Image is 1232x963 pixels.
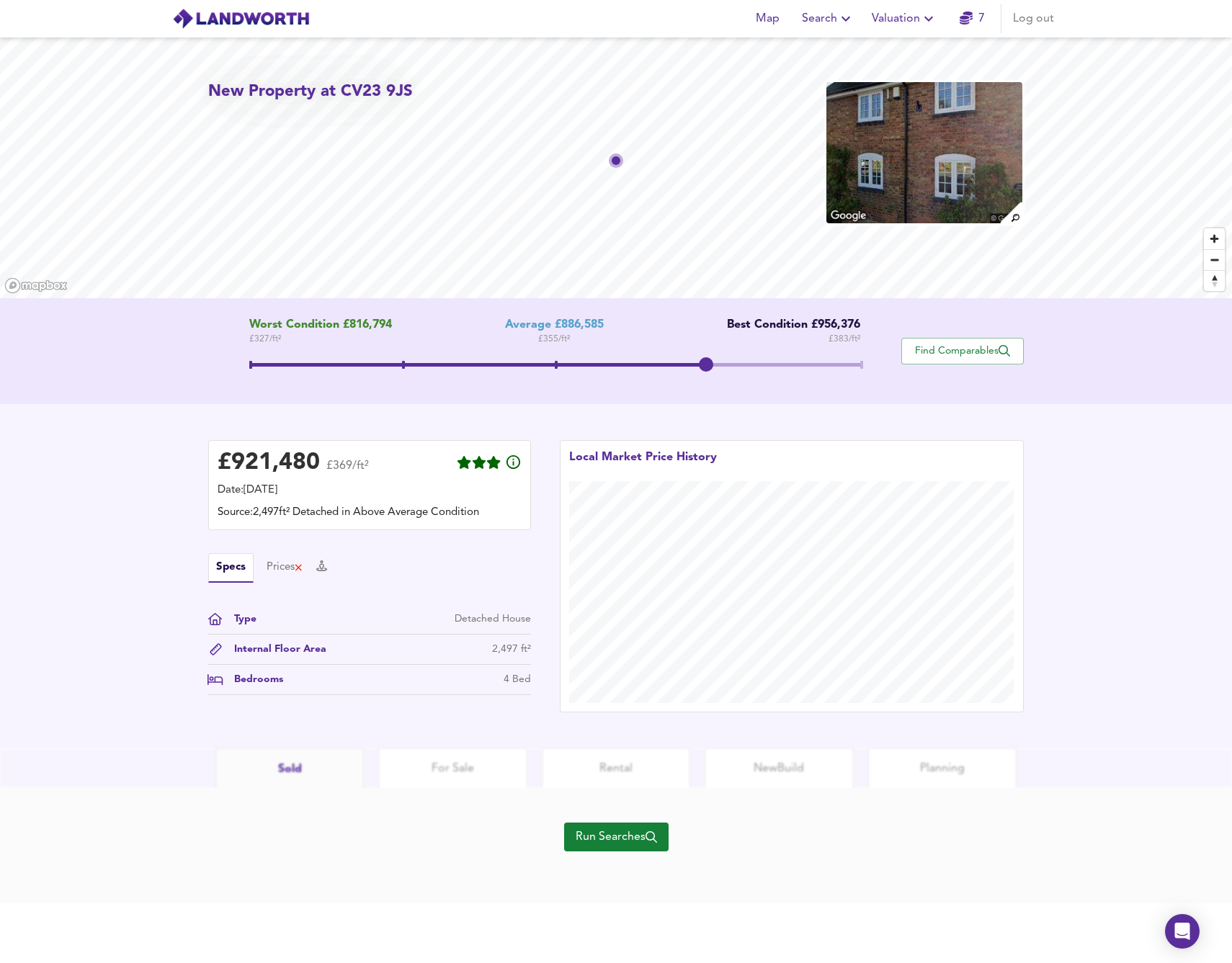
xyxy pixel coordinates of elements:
[208,553,254,583] button: Specs
[825,81,1024,225] img: property
[538,332,570,346] span: £ 355 / ft²
[901,338,1024,364] button: Find Comparables
[1013,9,1054,29] span: Log out
[1007,4,1060,33] button: Log out
[1204,270,1225,291] button: Reset bearing to north
[872,9,937,29] span: Valuation
[960,9,985,29] a: 7
[564,823,669,851] button: Run Searches
[1204,228,1225,249] button: Zoom in
[208,81,413,103] h2: New Property at CV23 9JS
[576,827,657,847] span: Run Searches
[866,4,943,33] button: Valuation
[744,4,790,33] button: Map
[1204,249,1225,270] button: Zoom out
[172,8,310,30] img: logo
[504,672,531,687] div: 4 Bed
[326,460,369,481] span: £369/ft²
[1165,914,1200,949] div: Open Intercom Messenger
[1204,271,1225,291] span: Reset bearing to north
[4,277,68,294] a: Mapbox homepage
[492,642,531,657] div: 2,497 ft²
[999,200,1024,225] img: search
[802,9,854,29] span: Search
[218,452,320,474] div: £ 921,480
[750,9,785,29] span: Map
[829,332,860,346] span: £ 383 / ft²
[569,449,717,481] div: Local Market Price History
[1204,250,1225,270] span: Zoom out
[909,344,1016,358] span: Find Comparables
[223,672,283,687] div: Bedrooms
[267,560,303,575] button: Prices
[223,642,326,657] div: Internal Floor Area
[949,4,995,33] button: 7
[796,4,860,33] button: Search
[455,612,531,627] div: Detached House
[218,483,522,498] div: Date: [DATE]
[249,332,392,346] span: £ 327 / ft²
[223,612,256,627] div: Type
[716,318,860,332] div: Best Condition £956,376
[249,318,392,332] span: Worst Condition £816,794
[505,318,604,332] div: Average £886,585
[218,505,522,521] div: Source: 2,497ft² Detached in Above Average Condition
